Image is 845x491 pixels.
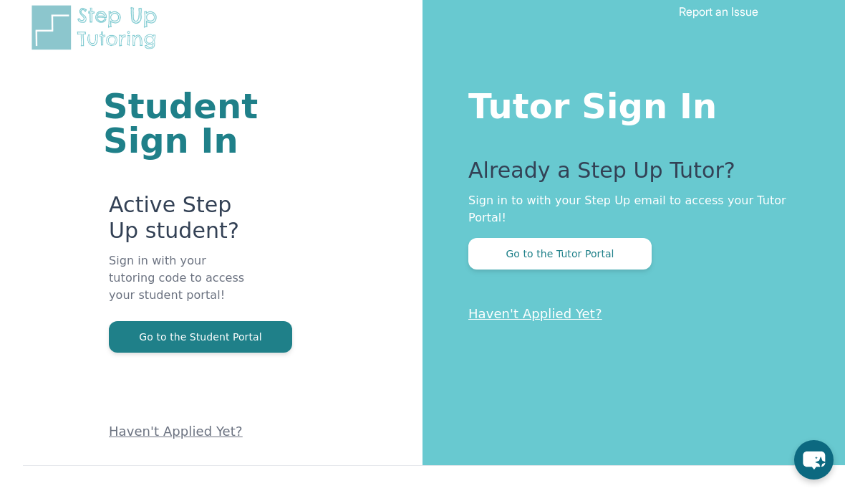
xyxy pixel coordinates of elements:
[468,83,788,123] h1: Tutor Sign In
[109,424,243,439] a: Haven't Applied Yet?
[468,158,788,192] p: Already a Step Up Tutor?
[109,321,292,353] button: Go to the Student Portal
[468,192,788,227] p: Sign in to with your Step Up email to access your Tutor Portal!
[29,3,166,52] img: Step Up Tutoring horizontal logo
[103,89,251,158] h1: Student Sign In
[109,330,292,343] a: Go to the Student Portal
[468,306,602,321] a: Haven't Applied Yet?
[468,247,652,260] a: Go to the Tutor Portal
[468,238,652,270] button: Go to the Tutor Portal
[679,4,758,19] a: Report an Issue
[109,252,251,321] p: Sign in with your tutoring code to access your student portal!
[794,440,834,480] button: chat-button
[109,192,251,252] p: Active Step Up student?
